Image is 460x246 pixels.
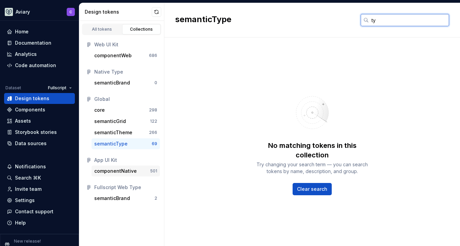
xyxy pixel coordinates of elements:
div: Settings [15,197,35,204]
div: Data sources [15,140,47,147]
button: componentWeb686 [92,50,160,61]
div: Contact support [15,208,53,215]
span: Fullscript [48,85,66,91]
div: Global [94,96,157,103]
button: Contact support [4,206,75,217]
div: semanticGrid [94,118,126,125]
div: semanticBrand [94,79,130,86]
div: Assets [15,118,31,124]
div: 0 [154,80,157,86]
div: 266 [149,130,157,135]
div: core [94,107,105,113]
a: Settings [4,195,75,206]
img: 256e2c79-9abd-4d59-8978-03feab5a3943.png [5,8,13,16]
div: Aviary [16,9,30,15]
a: Home [4,26,75,37]
div: Native Type [94,68,157,75]
button: Notifications [4,161,75,172]
div: Fullscript Web Type [94,184,157,191]
div: Components [15,106,45,113]
div: C [69,9,72,15]
a: Assets [4,116,75,126]
a: Design tokens [4,93,75,104]
div: Search ⌘K [15,174,41,181]
a: Code automation [4,60,75,71]
div: Collections [125,27,159,32]
div: Home [15,28,29,35]
button: semanticGrid122 [92,116,160,127]
button: semanticBrand2 [92,193,160,204]
h2: semanticType [175,14,231,26]
div: 2 [154,196,157,201]
button: semanticType69 [92,138,160,149]
div: semanticBrand [94,195,130,202]
div: No matching tokens in this collection [251,141,374,160]
span: Clear search [297,186,327,193]
div: componentWeb [94,52,132,59]
a: Invite team [4,184,75,195]
button: Fullscript [45,83,75,93]
div: Notifications [15,163,46,170]
div: Documentation [15,40,51,46]
div: Try changing your search term — you can search tokens by name, description, and group. [251,161,374,175]
div: 122 [150,119,157,124]
button: Search ⌘K [4,172,75,183]
div: Dataset [5,85,21,91]
input: Search in tokens... [369,14,449,26]
div: 686 [149,53,157,58]
a: Data sources [4,138,75,149]
button: AviaryC [1,4,78,19]
button: semanticBrand0 [92,77,160,88]
div: componentNative [94,168,137,174]
button: componentNative501 [92,166,160,176]
p: New release! [14,239,41,244]
div: 501 [150,168,157,174]
div: Design tokens [15,95,49,102]
button: semanticTheme266 [92,127,160,138]
button: core298 [92,105,160,116]
div: semanticType [94,140,128,147]
div: All tokens [85,27,119,32]
div: Help [15,219,26,226]
div: 69 [152,141,157,147]
a: Documentation [4,37,75,48]
div: Design tokens [85,9,152,15]
div: Invite team [15,186,42,193]
div: Code automation [15,62,56,69]
div: Analytics [15,51,37,58]
div: 298 [149,107,157,113]
div: App UI Kit [94,157,157,164]
div: semanticTheme [94,129,132,136]
div: Storybook stories [15,129,57,136]
a: Components [4,104,75,115]
button: Help [4,217,75,228]
a: Storybook stories [4,127,75,138]
button: Clear search [293,183,332,195]
a: Analytics [4,49,75,60]
div: Web UI Kit [94,41,157,48]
